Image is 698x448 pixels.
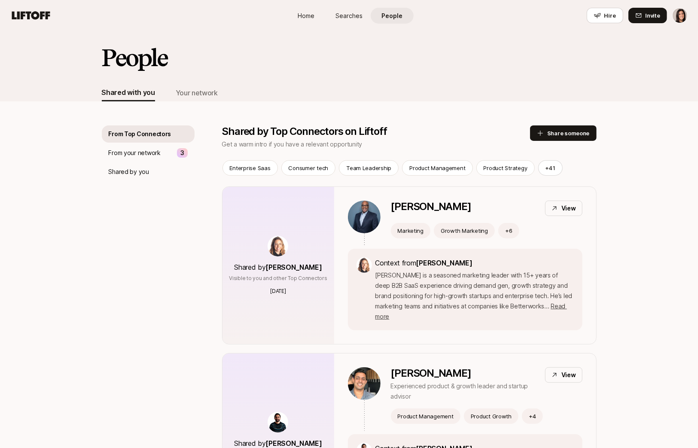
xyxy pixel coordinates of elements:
[270,287,286,295] p: [DATE]
[285,8,328,24] a: Home
[289,164,329,172] p: Consumer tech
[391,201,471,213] p: [PERSON_NAME]
[102,45,167,70] h2: People
[628,8,667,23] button: Invite
[375,257,574,268] p: Context from
[298,11,314,20] span: Home
[375,270,574,322] p: [PERSON_NAME] is a seasoned marketing leader with 15+ years of deep B2B SaaS experience driving d...
[391,367,538,379] p: [PERSON_NAME]
[409,164,465,172] p: Product Management
[176,87,218,98] div: Your network
[229,274,327,282] p: Visible to you and other Top Connectors
[646,11,660,20] span: Invite
[498,223,519,238] button: +6
[538,160,563,176] button: +41
[398,412,454,421] p: Product Management
[346,164,391,172] p: Team Leadership
[328,8,371,24] a: Searches
[235,262,322,273] p: Shared by
[357,257,372,273] img: 5b4e8e9c_3b7b_4d72_a69f_7f4659b27c66.jpg
[109,167,149,177] p: Shared by you
[222,186,597,344] a: Shared by[PERSON_NAME]Visible to you and other Top Connectors[DATE][PERSON_NAME]ViewMarketingGrow...
[398,226,424,235] p: Marketing
[266,439,322,448] span: [PERSON_NAME]
[673,8,687,23] img: Eleanor Morgan
[484,164,527,172] p: Product Strategy
[391,381,538,402] p: Experienced product & growth leader and startup advisor
[371,8,414,24] a: People
[109,148,161,158] p: From your network
[530,125,597,141] button: Share someone
[522,408,543,424] button: +4
[587,8,623,23] button: Hire
[222,125,530,137] p: Shared by Top Connectors on Liftoff
[604,11,616,20] span: Hire
[102,87,155,98] div: Shared with you
[381,11,402,20] span: People
[109,129,171,139] p: From Top Connectors
[348,201,381,233] img: d4a00215_5f96_486f_9846_edc73dbf65d7.jpg
[230,164,271,172] p: Enterprise Saas
[176,84,218,101] button: Your network
[561,203,576,213] p: View
[102,84,155,101] button: Shared with you
[222,139,530,149] p: Get a warm intro if you have a relevant opportunity
[268,412,288,433] img: ACg8ocIkDTL3-aTJPCC6zF-UTLIXBF4K0l6XE8Bv4u6zd-KODelM=s160-c
[180,148,184,158] p: 3
[335,11,363,20] span: Searches
[268,236,288,256] img: 5b4e8e9c_3b7b_4d72_a69f_7f4659b27c66.jpg
[471,412,512,421] p: Product Growth
[348,367,381,400] img: 1cf5e339_9344_4c28_b1fe_dc3ceac21bee.jpg
[266,263,322,271] span: [PERSON_NAME]
[416,259,472,267] span: [PERSON_NAME]
[441,226,488,235] p: Growth Marketing
[561,370,576,380] p: View
[672,8,688,23] button: Eleanor Morgan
